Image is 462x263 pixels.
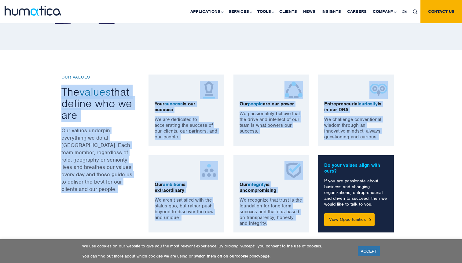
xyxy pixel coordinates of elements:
p: You can find out more about which cookies we are using or switch them off on our page. [82,254,350,259]
p: Our values underpin everything we do at [GEOGRAPHIC_DATA]. Each team member, regardless of role, ... [61,127,133,193]
span: DE [402,9,407,14]
span: people [248,101,263,107]
p: Our is extraordinary [155,182,218,193]
p: We use cookies on our website to give you the most relevant experience. By clicking “Accept”, you... [82,243,350,249]
p: We are dedicated to accelerating the success of our clients, our partners, and our people. [155,117,218,140]
img: Button [369,218,371,221]
p: Entrepreneurial is in our DNA [324,101,388,113]
img: ico [284,161,303,180]
p: Do your values align with ours? [324,163,388,174]
p: If you are passionate about business and changing organizations, entrepreneurial and driven to su... [324,178,388,207]
img: search_icon [413,9,417,14]
span: values [79,85,111,99]
p: We passionately believe that the drive and intellect of our team is what powers our success. [240,111,303,134]
p: OUR VALUES [61,75,133,80]
img: ico [284,81,303,99]
h3: The that define who we are [61,86,133,121]
p: Our are our power [240,101,303,107]
p: We aren’t satisfied with the status quo, but rather push beyond to discover the new and unique. [155,197,218,221]
a: View Opportunities [324,213,375,226]
span: curiosity [359,101,378,107]
a: ACCEPT [358,246,380,256]
p: Your is our success [155,101,218,113]
span: integrity [248,181,266,188]
p: We recognize that trust is the foundation for long-term success and that it is based on transpare... [240,197,303,226]
a: cookie policy [236,254,260,259]
span: success [164,101,183,107]
img: logo [5,6,61,16]
span: ambition [163,181,182,188]
p: Our is uncompromising [240,182,303,193]
p: We challenge conventional wisdom through an innovative mindset, always questioning and curious. [324,117,388,140]
img: ico [200,81,218,99]
img: ico [369,81,388,99]
img: ico [200,161,218,180]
